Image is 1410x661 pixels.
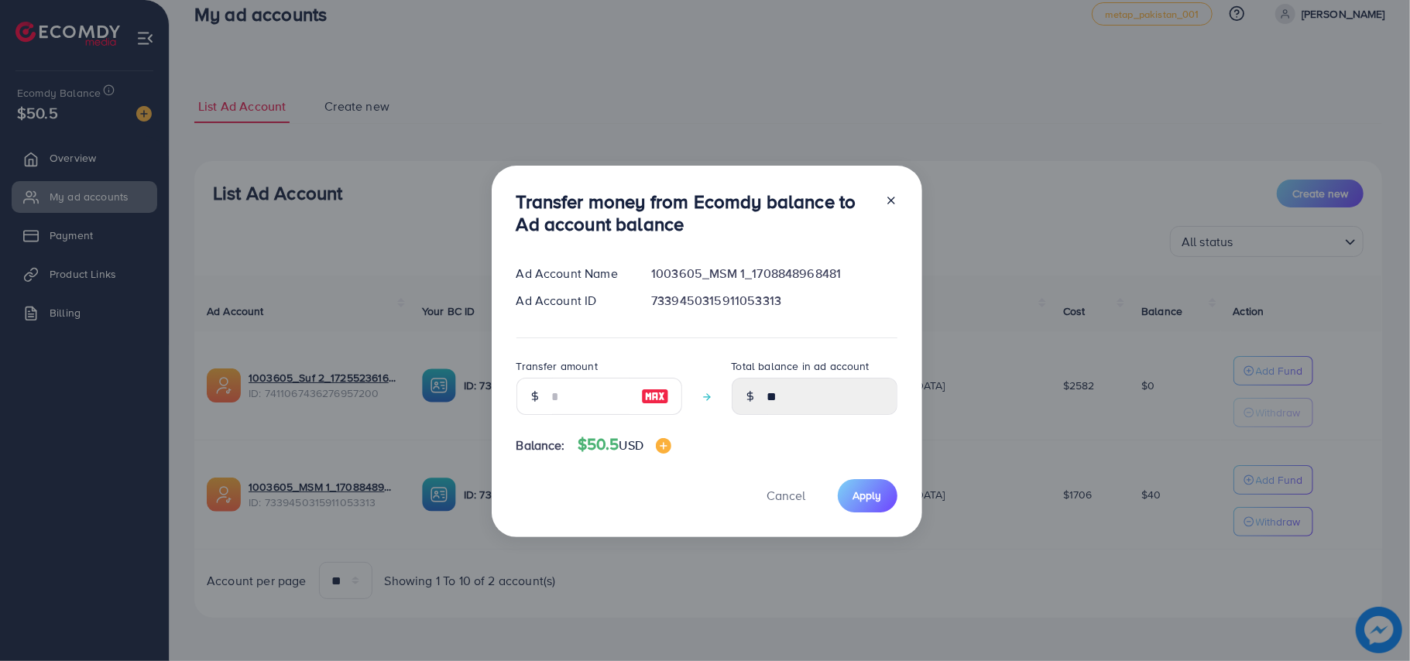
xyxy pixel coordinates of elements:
[639,265,909,283] div: 1003605_MSM 1_1708848968481
[853,488,882,503] span: Apply
[838,479,897,512] button: Apply
[504,265,640,283] div: Ad Account Name
[641,387,669,406] img: image
[516,358,598,374] label: Transfer amount
[504,292,640,310] div: Ad Account ID
[656,438,671,454] img: image
[516,437,565,454] span: Balance:
[732,358,870,374] label: Total balance in ad account
[767,487,806,504] span: Cancel
[619,437,643,454] span: USD
[578,435,671,454] h4: $50.5
[748,479,825,512] button: Cancel
[516,190,873,235] h3: Transfer money from Ecomdy balance to Ad account balance
[639,292,909,310] div: 7339450315911053313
